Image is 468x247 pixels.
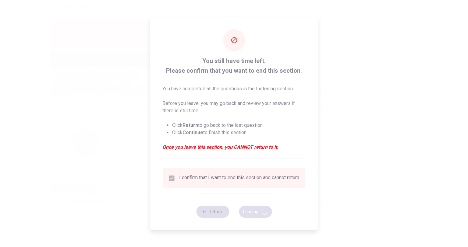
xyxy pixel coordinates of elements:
div: I confirm that I want to end this section and cannot return. [179,175,300,182]
p: Before you leave, you may go back and review your answers if there is still time. [162,100,306,114]
button: Loading [239,206,272,218]
li: Click to finish this section. [172,129,306,136]
em: Once you leave this section, you CANNOT return to it. [162,144,306,151]
strong: Continue [183,130,203,135]
p: You have completed all the questions in the Listening section. [162,85,306,92]
li: Click to go back to the last question [172,122,306,129]
span: You still have time left. Please confirm that you want to end this section. [162,56,306,75]
button: Return [196,206,229,218]
strong: Return [183,122,198,128]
